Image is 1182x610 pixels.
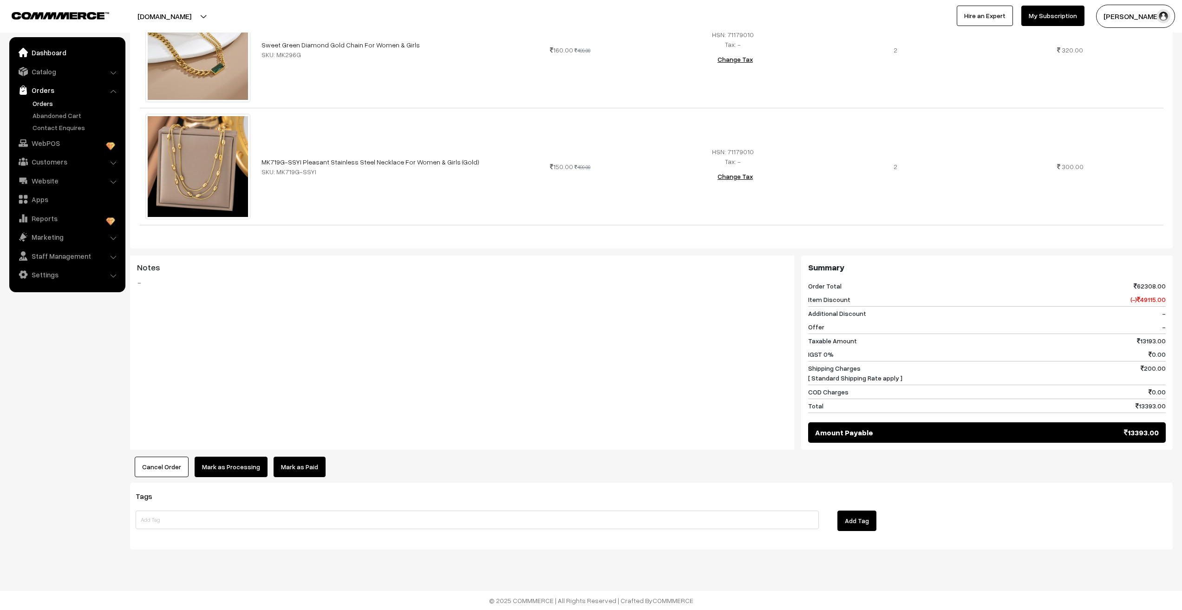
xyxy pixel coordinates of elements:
[12,229,122,245] a: Marketing
[12,135,122,151] a: WebPOS
[12,82,122,98] a: Orders
[575,47,590,53] strike: 499.00
[1124,427,1159,438] span: 13393.00
[261,50,483,59] div: SKU: MK296G
[1162,308,1166,318] span: -
[12,210,122,227] a: Reports
[1141,363,1166,383] span: 200.00
[136,492,163,501] span: Tags
[261,158,479,166] a: MK719G-SSYI Pleasant Stainless Steel Necklace For Women & Girls (Gold)
[710,49,760,70] button: Change Tax
[1021,6,1084,26] a: My Subscription
[894,46,897,54] span: 2
[12,44,122,61] a: Dashboard
[1062,46,1083,54] span: 320.00
[808,363,902,383] span: Shipping Charges [ Standard Shipping Rate apply ]
[30,111,122,120] a: Abandoned Cart
[653,597,693,604] a: COMMMERCE
[12,63,122,80] a: Catalog
[808,349,834,359] span: IGST 0%
[12,153,122,170] a: Customers
[1130,295,1166,304] span: (-) 49115.00
[1149,387,1166,397] span: 0.00
[957,6,1013,26] a: Hire an Expert
[1162,322,1166,332] span: -
[1134,281,1166,291] span: 62308.00
[710,166,760,187] button: Change Tax
[808,401,823,411] span: Total
[808,322,824,332] span: Offer
[550,46,573,54] span: 160.00
[1137,336,1166,346] span: 13193.00
[30,98,122,108] a: Orders
[808,336,857,346] span: Taxable Amount
[137,262,787,273] h3: Notes
[137,277,787,288] blockquote: -
[136,511,819,529] input: Add Tag
[274,457,326,477] a: Mark as Paid
[105,5,224,28] button: [DOMAIN_NAME]
[1149,349,1166,359] span: 0.00
[30,123,122,132] a: Contact Enquires
[12,12,109,19] img: COMMMERCE
[195,457,268,477] button: Mark as Processing
[808,281,842,291] span: Order Total
[575,164,590,170] strike: 499.00
[261,167,483,177] div: SKU: MK719G-SSYI
[894,163,897,171] span: 2
[808,295,850,304] span: Item Discount
[1156,9,1170,23] img: user
[1136,401,1166,411] span: 13393.00
[261,41,420,49] a: Sweet Green Diamond Gold Chain For Women & Girls
[12,191,122,208] a: Apps
[550,163,573,171] span: 150.00
[12,248,122,264] a: Staff Management
[837,511,876,531] button: Add Tag
[808,262,1166,273] h3: Summary
[145,114,250,219] img: imah6k92psmyshue.jpeg
[808,387,849,397] span: COD Charges
[808,308,866,318] span: Additional Discount
[135,457,189,477] button: Cancel Order
[12,266,122,283] a: Settings
[12,172,122,189] a: Website
[1062,163,1084,171] span: 300.00
[12,9,93,20] a: COMMMERCE
[815,427,873,438] span: Amount Payable
[1096,5,1175,28] button: [PERSON_NAME]
[712,148,754,165] span: HSN: 71179010 Tax: -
